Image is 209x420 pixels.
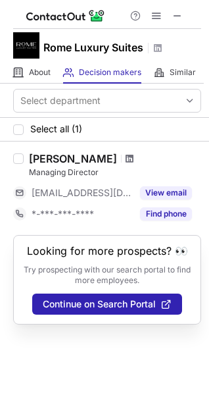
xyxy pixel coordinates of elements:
[32,187,132,199] span: [EMAIL_ADDRESS][DOMAIN_NAME]
[170,67,196,78] span: Similar
[26,8,105,24] img: ContactOut v5.3.10
[79,67,141,78] span: Decision makers
[13,32,39,59] img: dae1f1cf661f97ac3802ba4964924659
[20,94,101,107] div: Select department
[32,294,182,315] button: Continue on Search Portal
[43,299,156,309] span: Continue on Search Portal
[43,39,143,55] h1: Rome Luxury Suites
[29,67,51,78] span: About
[23,265,191,286] p: Try prospecting with our search portal to find more employees.
[30,124,82,134] span: Select all (1)
[29,152,117,165] div: [PERSON_NAME]
[140,186,192,199] button: Reveal Button
[27,245,188,257] header: Looking for more prospects? 👀
[29,167,201,178] div: Managing Director
[140,207,192,221] button: Reveal Button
